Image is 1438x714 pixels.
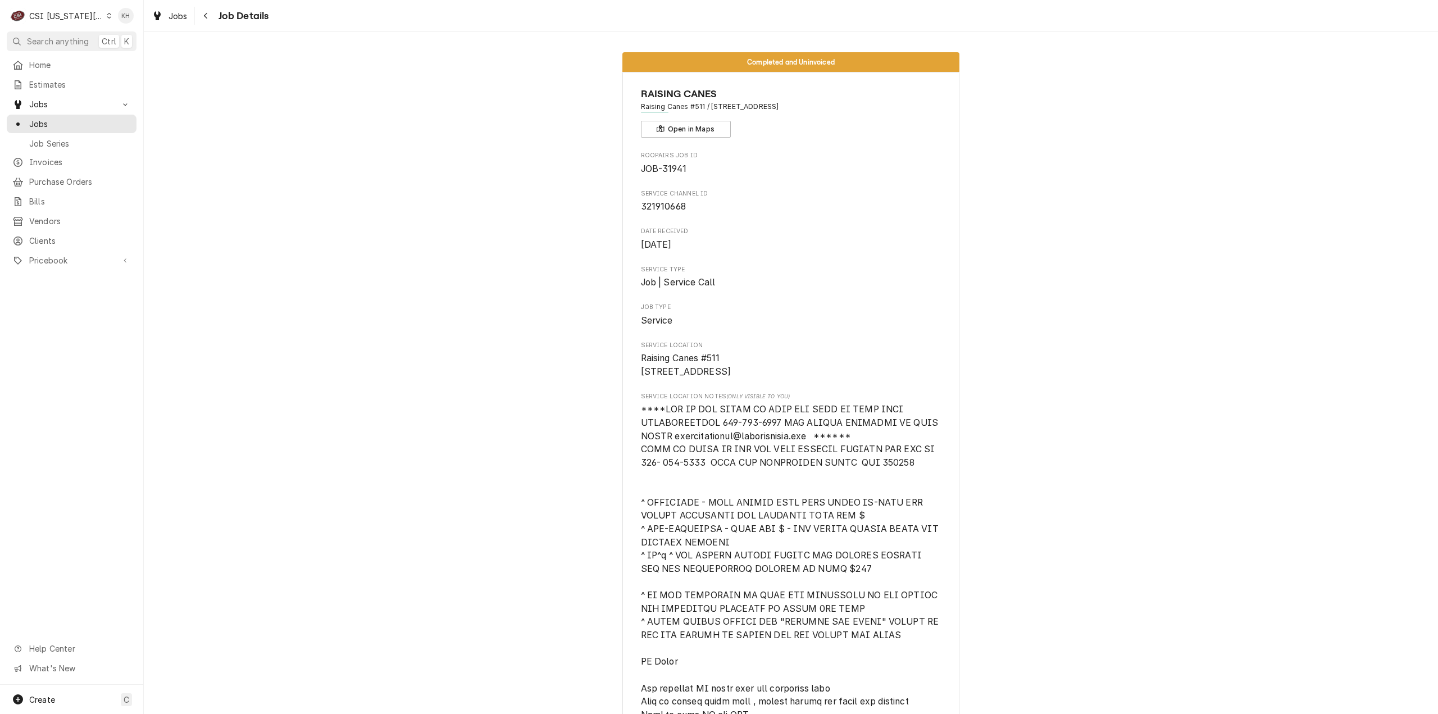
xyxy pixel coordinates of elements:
a: Jobs [7,115,136,133]
span: Service Channel ID [641,200,941,213]
span: What's New [29,662,130,674]
span: [DATE] [641,239,672,250]
span: Create [29,695,55,704]
div: Date Received [641,227,941,251]
a: Bills [7,192,136,211]
a: Go to Jobs [7,95,136,113]
span: Service Location Notes [641,392,941,401]
span: Jobs [29,98,114,110]
span: Help Center [29,643,130,654]
span: Estimates [29,79,131,90]
span: Vendors [29,215,131,227]
span: Address [641,102,941,112]
span: Job | Service Call [641,277,716,288]
div: Service Location [641,341,941,379]
div: Service Channel ID [641,189,941,213]
span: Date Received [641,227,941,236]
button: Open in Maps [641,121,731,138]
span: Service Location [641,341,941,350]
a: Purchase Orders [7,172,136,191]
span: Name [641,87,941,102]
span: Completed and Uninvoiced [747,58,835,66]
button: Search anythingCtrlK [7,31,136,51]
span: Date Received [641,238,941,252]
span: Service [641,315,673,326]
div: KH [118,8,134,24]
a: Vendors [7,212,136,230]
span: Pricebook [29,254,114,266]
span: Clients [29,235,131,247]
a: Go to Pricebook [7,251,136,270]
div: CSI Kansas City's Avatar [10,8,26,24]
span: Home [29,59,131,71]
span: Jobs [169,10,188,22]
span: Service Location [641,352,941,378]
button: Navigate back [197,7,215,25]
div: Kelsey Hetlage's Avatar [118,8,134,24]
span: (Only Visible to You) [726,393,790,399]
div: Roopairs Job ID [641,151,941,175]
span: Job Type [641,303,941,312]
span: Ctrl [102,35,116,47]
span: Roopairs Job ID [641,162,941,176]
a: Job Series [7,134,136,153]
span: Purchase Orders [29,176,131,188]
a: Invoices [7,153,136,171]
span: Roopairs Job ID [641,151,941,160]
span: JOB-31941 [641,163,686,174]
div: Client Information [641,87,941,138]
span: 321910668 [641,201,686,212]
a: Go to Help Center [7,639,136,658]
a: Jobs [147,7,192,25]
div: CSI [US_STATE][GEOGRAPHIC_DATA] [29,10,103,22]
span: Raising Canes #511 [STREET_ADDRESS] [641,353,731,377]
div: Service Type [641,265,941,289]
a: Home [7,56,136,74]
a: Estimates [7,75,136,94]
span: Invoices [29,156,131,168]
div: Status [622,52,959,72]
div: Job Type [641,303,941,327]
span: Service Channel ID [641,189,941,198]
span: Job Series [29,138,131,149]
span: Service Type [641,265,941,274]
span: K [124,35,129,47]
span: Bills [29,195,131,207]
a: Clients [7,231,136,250]
span: Service Type [641,276,941,289]
div: C [10,8,26,24]
span: C [124,694,129,706]
span: Job Details [215,8,269,24]
span: Search anything [27,35,89,47]
span: Jobs [29,118,131,130]
span: Job Type [641,314,941,328]
a: Go to What's New [7,659,136,677]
